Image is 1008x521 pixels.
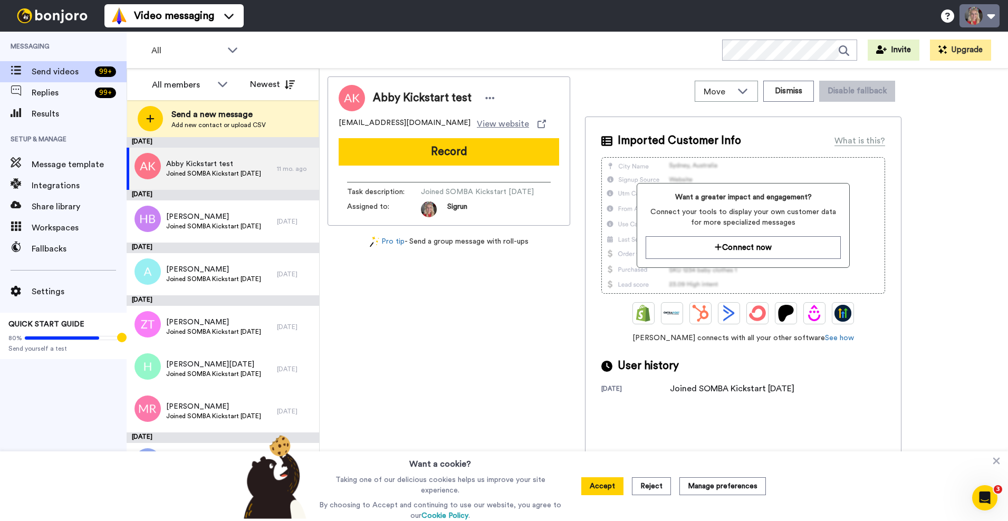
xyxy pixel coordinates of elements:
span: [PERSON_NAME] [166,401,261,412]
span: [PERSON_NAME][DATE] [166,359,261,370]
span: 3 [994,485,1002,494]
span: Sigrun [447,201,467,217]
img: bear-with-cookie.png [234,435,312,519]
button: Disable fallback [819,81,895,102]
div: [DATE] [277,365,314,373]
div: [DATE] [277,323,314,331]
h3: Want a cookie? [409,451,471,470]
img: ConvertKit [749,305,766,322]
p: By choosing to Accept and continuing to use our website, you agree to our . [316,500,564,521]
div: - Send a group message with roll-ups [328,236,570,247]
span: View website [477,118,529,130]
span: Share library [32,200,127,213]
span: Fallbacks [32,243,127,255]
span: Joined SOMBA Kickstart [DATE] [166,275,261,283]
span: Joined SOMBA Kickstart [DATE] [166,370,261,378]
div: [DATE] [127,295,319,306]
img: zt.png [135,311,161,337]
span: Joined SOMBA Kickstart [DATE] [421,187,534,197]
span: QUICK START GUIDE [8,321,84,328]
span: Joined SOMBA Kickstart [DATE] [166,327,261,336]
div: Joined SOMBA Kickstart [DATE] [670,382,794,395]
div: What is this? [834,134,885,147]
span: Send videos [32,65,91,78]
img: ak.png [135,153,161,179]
p: Taking one of our delicious cookies helps us improve your site experience. [316,475,564,496]
img: Patreon [777,305,794,322]
span: Results [32,108,127,120]
span: [PERSON_NAME] connects with all your other software [601,333,885,343]
a: See how [825,334,854,342]
img: ns.png [135,448,161,475]
span: Video messaging [134,8,214,23]
span: [EMAIL_ADDRESS][DOMAIN_NAME] [339,118,471,130]
img: magic-wand.svg [370,236,379,247]
button: Manage preferences [679,477,766,495]
button: Dismiss [763,81,814,102]
span: Integrations [32,179,127,192]
a: Pro tip [370,236,405,247]
button: Record [339,138,559,166]
div: [DATE] [601,384,670,395]
img: Hubspot [692,305,709,322]
img: bj-logo-header-white.svg [13,8,92,23]
div: [DATE] [277,407,314,416]
span: Task description : [347,187,421,197]
span: Imported Customer Info [618,133,741,149]
span: Want a greater impact and engagement? [646,192,840,202]
span: [PERSON_NAME] [166,317,261,327]
div: [DATE] [127,432,319,443]
img: mr.png [135,395,161,422]
a: Cookie Policy [421,512,468,519]
span: Replies [32,86,91,99]
span: Send a new message [171,108,266,121]
span: Add new contact or upload CSV [171,121,266,129]
div: 99 + [95,88,116,98]
img: hb.png [135,206,161,232]
button: Invite [868,40,919,61]
span: All [151,44,222,57]
img: Image of Abby Kickstart test [339,85,365,111]
div: [DATE] [127,243,319,253]
span: [PERSON_NAME] [166,264,261,275]
img: vm-color.svg [111,7,128,24]
div: All members [152,79,212,91]
span: Abby Kickstart test [373,90,472,106]
span: Connect your tools to display your own customer data for more specialized messages [646,207,840,228]
button: Newest [242,74,303,95]
img: ActiveCampaign [721,305,737,322]
span: Settings [32,285,127,298]
img: Shopify [635,305,652,322]
div: 99 + [95,66,116,77]
a: View website [477,118,546,130]
span: Message template [32,158,127,171]
div: [DATE] [277,217,314,226]
span: Move [704,85,732,98]
iframe: Intercom live chat [972,485,997,510]
span: Joined SOMBA Kickstart [DATE] [166,222,261,230]
button: Accept [581,477,623,495]
div: Tooltip anchor [117,333,127,342]
button: Reject [632,477,671,495]
span: Abby Kickstart test [166,159,261,169]
img: a.png [135,258,161,285]
button: Upgrade [930,40,991,61]
span: Joined SOMBA Kickstart [DATE] [166,412,261,420]
span: Assigned to: [347,201,421,217]
span: Workspaces [32,221,127,234]
span: Joined SOMBA Kickstart [DATE] [166,169,261,178]
div: 11 mo. ago [277,165,314,173]
span: User history [618,358,679,374]
span: 80% [8,334,22,342]
img: Drip [806,305,823,322]
span: Send yourself a test [8,344,118,353]
img: GoHighLevel [834,305,851,322]
img: 7a430dc8-996d-4f20-a327-431472cc5a6e-1704130102.jpg [421,201,437,217]
button: Connect now [646,236,840,259]
div: [DATE] [277,270,314,278]
div: [DATE] [127,190,319,200]
div: [DATE] [127,137,319,148]
img: Ontraport [664,305,680,322]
